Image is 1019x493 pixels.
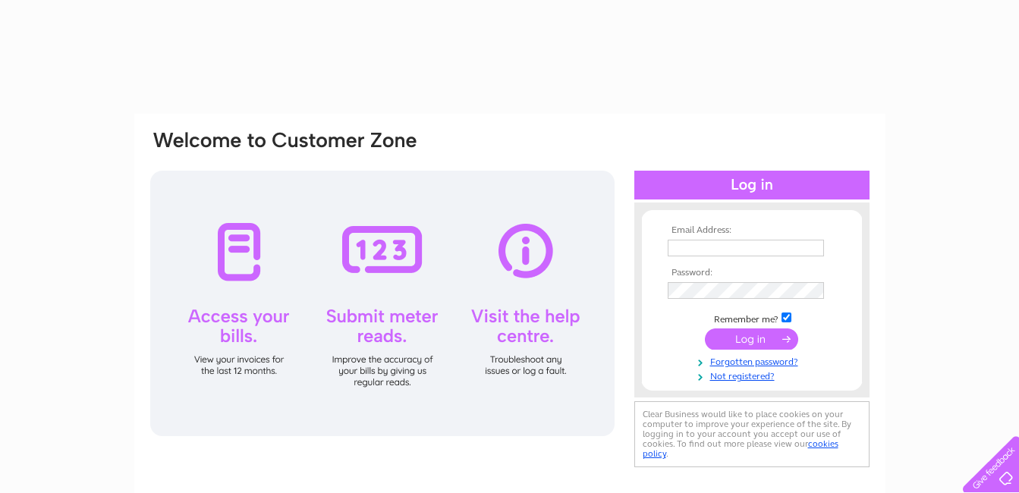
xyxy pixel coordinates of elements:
[668,368,840,382] a: Not registered?
[634,401,870,467] div: Clear Business would like to place cookies on your computer to improve your experience of the sit...
[705,328,798,350] input: Submit
[664,225,840,236] th: Email Address:
[664,310,840,325] td: Remember me?
[668,353,840,368] a: Forgotten password?
[664,268,840,278] th: Password:
[643,438,838,459] a: cookies policy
